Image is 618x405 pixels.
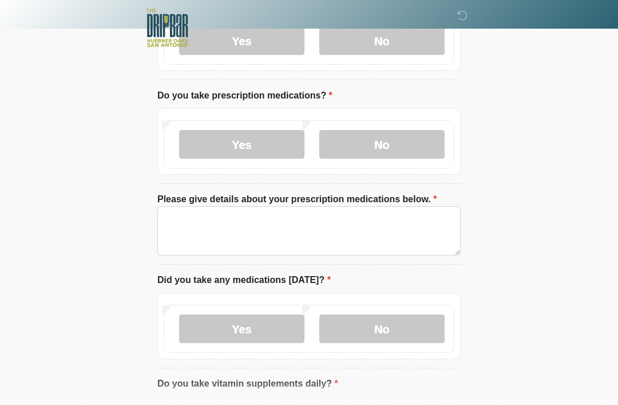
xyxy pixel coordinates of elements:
[157,89,332,103] label: Do you take prescription medications?
[179,130,304,159] label: Yes
[179,314,304,343] label: Yes
[157,273,331,287] label: Did you take any medications [DATE]?
[319,130,445,159] label: No
[319,314,445,343] label: No
[157,192,437,206] label: Please give details about your prescription medications below.
[157,377,338,391] label: Do you take vitamin supplements daily?
[146,9,188,47] img: The DRIPBaR - The Strand at Huebner Oaks Logo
